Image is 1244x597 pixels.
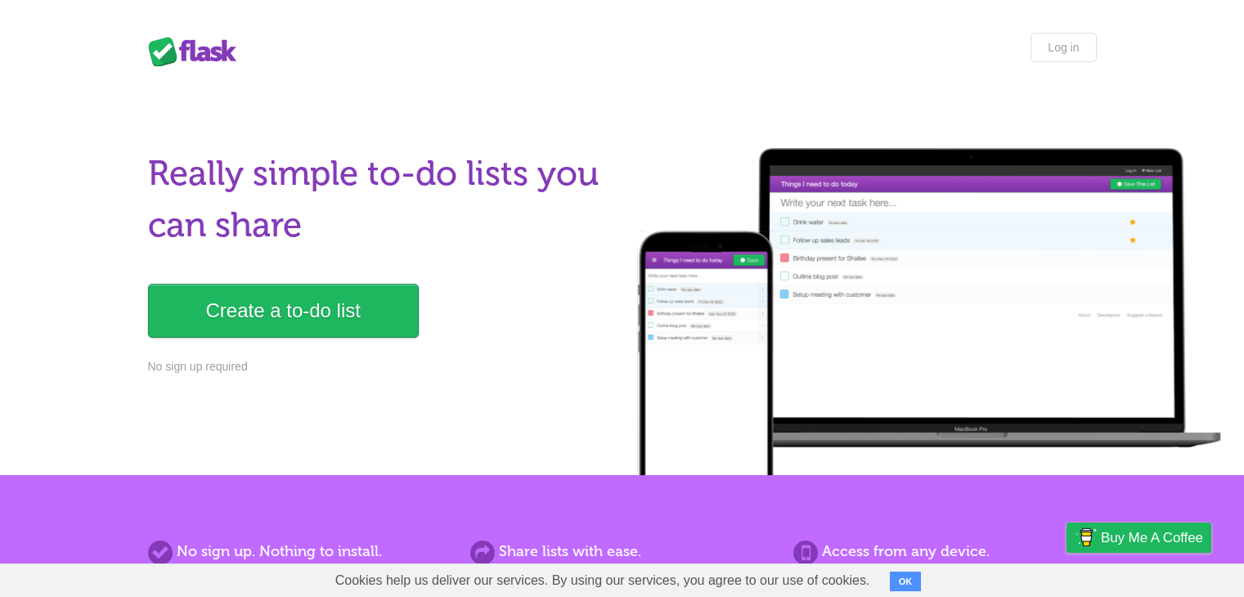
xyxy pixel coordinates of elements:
button: OK [890,572,922,591]
h2: Access from any device. [793,541,1096,563]
p: No sign up required [148,358,613,375]
div: Flask Lists [148,37,246,66]
a: Create a to-do list [148,284,419,338]
h1: Really simple to-do lists you can share [148,148,613,251]
a: Log in [1031,33,1096,62]
span: Buy me a coffee [1101,523,1203,552]
span: Cookies help us deliver our services. By using our services, you agree to our use of cookies. [319,564,887,597]
h2: No sign up. Nothing to install. [148,541,451,563]
h2: Share lists with ease. [470,541,773,563]
a: Buy me a coffee [1067,523,1211,553]
img: Buy me a coffee [1075,523,1097,551]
